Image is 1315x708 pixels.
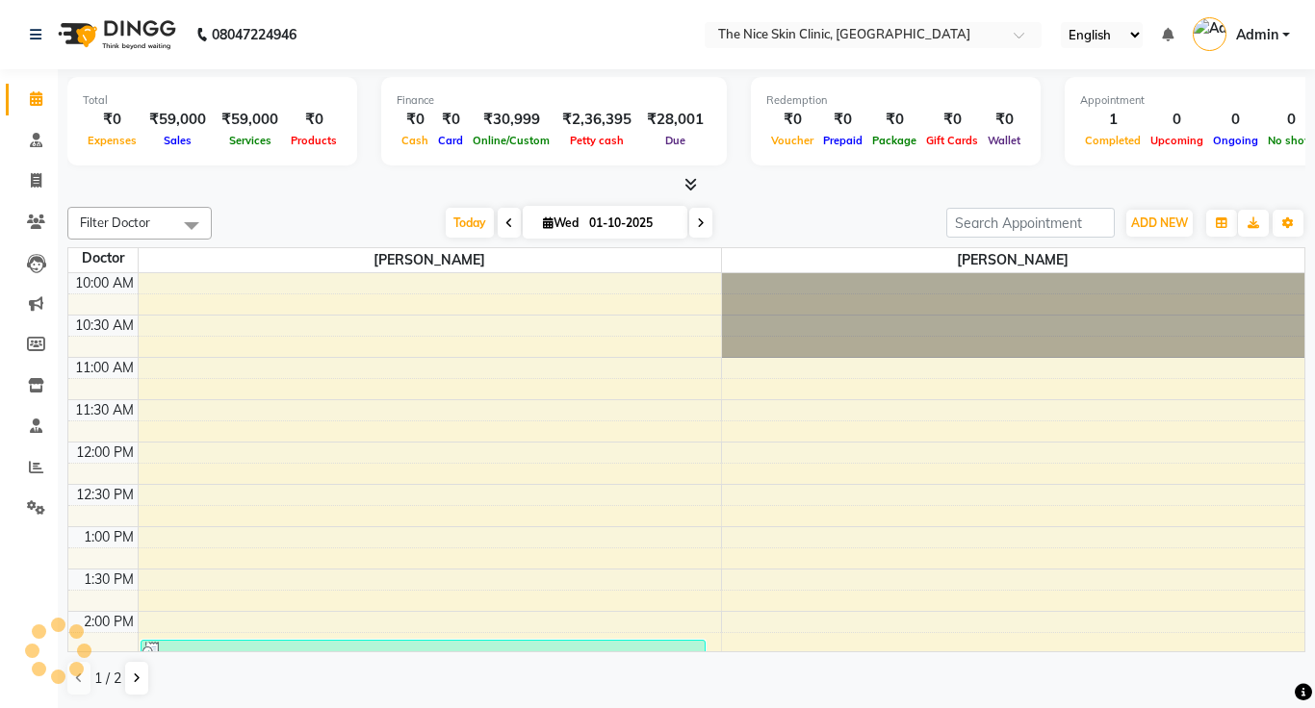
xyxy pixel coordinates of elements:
[139,248,721,272] span: [PERSON_NAME]
[142,109,214,131] div: ₹59,000
[1193,17,1226,51] img: Admin
[867,134,921,147] span: Package
[554,109,639,131] div: ₹2,36,395
[80,569,138,590] div: 1:30 PM
[921,109,983,131] div: ₹0
[818,134,867,147] span: Prepaid
[1080,134,1146,147] span: Completed
[68,248,138,268] div: Doctor
[921,134,983,147] span: Gift Cards
[983,134,1025,147] span: Wallet
[83,134,142,147] span: Expenses
[1146,109,1208,131] div: 0
[766,109,818,131] div: ₹0
[397,109,433,131] div: ₹0
[83,109,142,131] div: ₹0
[71,400,138,420] div: 11:30 AM
[286,134,342,147] span: Products
[94,669,121,689] span: 1 / 2
[1080,109,1146,131] div: 1
[583,209,680,238] input: 2025-10-01
[433,109,468,131] div: ₹0
[1126,210,1193,237] button: ADD NEW
[766,134,818,147] span: Voucher
[80,612,138,632] div: 2:00 PM
[80,215,150,230] span: Filter Doctor
[818,109,867,131] div: ₹0
[1131,215,1188,230] span: ADD NEW
[142,641,706,680] div: [PERSON_NAME], TK01, 02:20 PM-02:50 PM, Laser Hair Reduction (Chin,Neck,Sidelocks)
[224,134,276,147] span: Services
[433,134,468,147] span: Card
[446,208,494,238] span: Today
[71,273,138,293] div: 10:00 AM
[80,527,138,547] div: 1:00 PM
[660,134,690,147] span: Due
[766,92,1025,109] div: Redemption
[72,442,138,463] div: 12:00 PM
[212,8,297,62] b: 08047224946
[538,215,583,230] span: Wed
[946,208,1115,238] input: Search Appointment
[468,134,554,147] span: Online/Custom
[71,316,138,336] div: 10:30 AM
[159,134,196,147] span: Sales
[1208,109,1263,131] div: 0
[1208,134,1263,147] span: Ongoing
[397,92,711,109] div: Finance
[1146,134,1208,147] span: Upcoming
[468,109,554,131] div: ₹30,999
[867,109,921,131] div: ₹0
[983,109,1025,131] div: ₹0
[83,92,342,109] div: Total
[722,248,1305,272] span: [PERSON_NAME]
[639,109,711,131] div: ₹28,001
[72,485,138,505] div: 12:30 PM
[49,8,181,62] img: logo
[286,109,342,131] div: ₹0
[71,358,138,378] div: 11:00 AM
[1236,25,1278,45] span: Admin
[214,109,286,131] div: ₹59,000
[565,134,629,147] span: Petty cash
[397,134,433,147] span: Cash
